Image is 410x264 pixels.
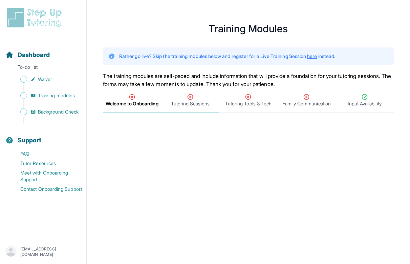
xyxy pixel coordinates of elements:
[5,149,86,159] a: FAQ
[225,100,272,107] span: Tutoring Tools & Tech
[18,50,50,60] span: Dashboard
[5,159,86,168] a: Tutor Resources
[307,53,317,59] a: here
[38,76,52,83] span: Waiver
[38,92,75,99] span: Training modules
[103,24,394,33] h1: Training Modules
[282,100,331,107] span: Family Communication
[103,72,394,88] p: The training modules are self-paced and include information that will provide a foundation for yo...
[3,64,84,73] p: To-do list
[38,108,79,115] span: Background Check
[103,88,394,113] nav: Tabs
[3,39,84,62] button: Dashboard
[5,91,86,100] a: Training modules
[5,50,50,60] a: Dashboard
[348,100,381,107] span: Input Availability
[5,246,81,258] button: [EMAIL_ADDRESS][DOMAIN_NAME]
[20,246,81,257] p: [EMAIL_ADDRESS][DOMAIN_NAME]
[106,100,158,107] span: Welcome to Onboarding
[3,125,84,148] button: Support
[18,136,42,145] span: Support
[5,184,86,194] a: Contact Onboarding Support
[5,7,66,28] img: logo
[5,75,86,84] a: Waiver
[171,100,210,107] span: Tutoring Sessions
[5,107,86,117] a: Background Check
[119,53,335,60] p: Rather go live? Skip the training modules below and register for a Live Training Session instead.
[5,168,86,184] a: Meet with Onboarding Support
